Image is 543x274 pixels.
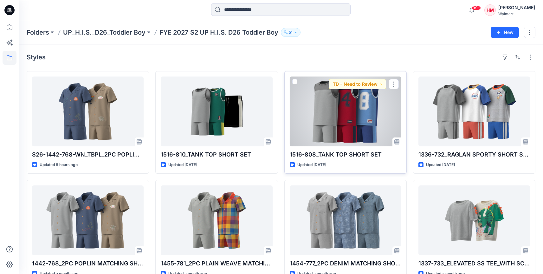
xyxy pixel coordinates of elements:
button: 51 [281,28,301,37]
div: HM [484,4,496,16]
span: 99+ [471,5,481,10]
p: 1442-768_2PC POPLIN MATCHING SHORT SET [32,259,144,268]
p: 1516-810_TANK TOP SHORT SET [161,150,272,159]
p: Updated [DATE] [297,162,326,168]
a: 1455-781_2PC PLAIN WEAVE MATCHING SHORT SET [161,185,272,255]
div: Walmart [498,11,535,16]
p: 51 [289,29,293,36]
a: 1516-808_TANK TOP SHORT SET [290,77,401,146]
a: S26-1442-768-WN_TBPL_2PC POPLIN MATCHING SHORT SET-updt-8.06-ALL CLWY [32,77,144,146]
button: New [491,27,519,38]
p: 1336-732_RAGLAN SPORTY SHORT SET [418,150,530,159]
a: 1516-810_TANK TOP SHORT SET [161,77,272,146]
p: Updated 8 hours ago [40,162,78,168]
p: Updated [DATE] [426,162,455,168]
p: Updated [DATE] [168,162,197,168]
p: 1337-733_ELEVATED SS TEE_WITH SCALES [418,259,530,268]
a: Folders [27,28,49,37]
a: 1454-777_2PC DENIM MATCHING SHORT SET [290,185,401,255]
h4: Styles [27,53,46,61]
p: 1516-808_TANK TOP SHORT SET [290,150,401,159]
a: 1442-768_2PC POPLIN MATCHING SHORT SET [32,185,144,255]
p: 1455-781_2PC PLAIN WEAVE MATCHING SHORT SET [161,259,272,268]
div: [PERSON_NAME] [498,4,535,11]
p: 1454-777_2PC DENIM MATCHING SHORT SET [290,259,401,268]
a: 1336-732_RAGLAN SPORTY SHORT SET [418,77,530,146]
a: 1337-733_ELEVATED SS TEE_WITH SCALES [418,185,530,255]
a: UP_H.I.S._D26_Toddler Boy [63,28,145,37]
p: FYE 2027 S2 UP H.I.S. D26 Toddler Boy [159,28,278,37]
p: S26-1442-768-WN_TBPL_2PC POPLIN MATCHING SHORT SET-updt-8.06-ALL CLWY [32,150,144,159]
